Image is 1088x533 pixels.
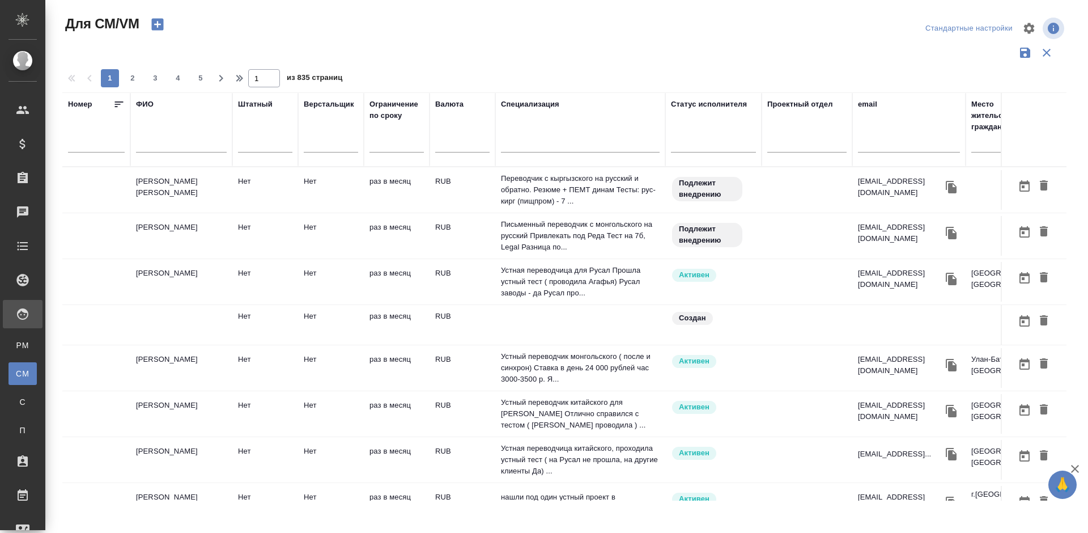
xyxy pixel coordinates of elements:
[8,419,37,442] a: П
[966,483,1068,528] td: г.[GEOGRAPHIC_DATA], [GEOGRAPHIC_DATA], [GEOGRAPHIC_DATA]
[298,486,364,526] td: Нет
[671,354,756,369] div: Рядовой исполнитель: назначай с учетом рейтинга
[146,69,164,87] button: 3
[1015,354,1034,375] button: Открыть календарь загрузки
[232,394,298,434] td: Нет
[169,69,187,87] button: 4
[364,394,430,434] td: раз в месяц
[671,176,756,202] div: Свежая кровь: на первые 3 заказа по тематике ставь редактора и фиксируй оценки
[287,71,342,87] span: из 835 страниц
[943,494,960,511] button: Скопировать
[232,262,298,302] td: Нет
[8,334,37,357] a: PM
[501,443,660,477] p: Устная переводчица китайского, проходила устный тест ( на Русал не прошла, на другие клиенты Да) ...
[144,15,171,34] button: Создать
[971,99,1062,133] div: Место жительства(Город), гражданство
[430,216,495,256] td: RUB
[858,99,877,110] div: email
[232,216,298,256] td: Нет
[923,20,1015,37] div: split button
[1015,311,1034,332] button: Открыть календарь загрузки
[298,348,364,388] td: Нет
[130,440,232,480] td: [PERSON_NAME]
[14,396,31,408] span: С
[430,305,495,345] td: RUB
[430,394,495,434] td: RUB
[298,216,364,256] td: Нет
[858,222,943,244] p: [EMAIL_ADDRESS][DOMAIN_NAME]
[858,449,931,460] p: [EMAIL_ADDRESS]...
[671,492,756,507] div: Рядовой исполнитель: назначай с учетом рейтинга
[1034,311,1053,332] button: Удалить
[501,99,559,110] div: Специализация
[943,403,960,420] button: Скопировать
[1034,268,1053,289] button: Удалить
[130,486,232,526] td: [PERSON_NAME]
[943,446,960,463] button: Скопировать
[8,391,37,413] a: С
[238,99,273,110] div: Штатный
[943,225,960,242] button: Скопировать
[1043,18,1066,39] span: Посмотреть информацию
[1053,473,1072,497] span: 🙏
[68,99,92,110] div: Номер
[136,99,154,110] div: ФИО
[232,486,298,526] td: Нет
[1015,15,1043,42] span: Настроить таблицу
[192,73,210,84] span: 5
[767,99,833,110] div: Проектный отдел
[14,425,31,436] span: П
[679,177,736,200] p: Подлежит внедрению
[130,262,232,302] td: [PERSON_NAME]
[1034,354,1053,375] button: Удалить
[1034,222,1053,243] button: Удалить
[130,170,232,210] td: [PERSON_NAME] [PERSON_NAME]
[966,348,1068,388] td: Улан-Батор, [GEOGRAPHIC_DATA]
[671,400,756,415] div: Рядовой исполнитель: назначай с учетом рейтинга
[1015,446,1034,467] button: Открыть календарь загрузки
[8,362,37,385] a: CM
[1015,268,1034,289] button: Открыть календарь загрузки
[1034,400,1053,421] button: Удалить
[298,440,364,480] td: Нет
[14,368,31,379] span: CM
[124,69,142,87] button: 2
[501,265,660,299] p: Устная переводчица для Русал Прошла устный тест ( проводила Агафья) Русал заводы - да Русал про...
[130,394,232,434] td: [PERSON_NAME]
[501,173,660,207] p: Переводчик с кыргызского на русский и обратно. Резюме + ПЕМТ динам Тесты: рус-кирг (пищпром) - 7 ...
[430,348,495,388] td: RUB
[858,400,943,422] p: [EMAIL_ADDRESS][DOMAIN_NAME]
[124,73,142,84] span: 2
[501,397,660,431] p: Устный переводчик китайского для [PERSON_NAME] Отлично справился с тестом ( [PERSON_NAME] проводи...
[679,493,709,505] p: Активен
[501,492,660,514] p: нашли под один устный проект в [GEOGRAPHIC_DATA]
[169,73,187,84] span: 4
[435,99,464,110] div: Валюта
[966,394,1068,434] td: [GEOGRAPHIC_DATA], [GEOGRAPHIC_DATA]
[943,357,960,374] button: Скопировать
[304,99,354,110] div: Верстальщик
[130,216,232,256] td: [PERSON_NAME]
[430,170,495,210] td: RUB
[1048,471,1077,499] button: 🙏
[671,268,756,283] div: Рядовой исполнитель: назначай с учетом рейтинга
[298,262,364,302] td: Нет
[943,270,960,287] button: Скопировать
[858,268,943,290] p: [EMAIL_ADDRESS][DOMAIN_NAME]
[364,170,430,210] td: раз в месяц
[1034,176,1053,197] button: Удалить
[192,69,210,87] button: 5
[1015,492,1034,513] button: Открыть календарь загрузки
[966,262,1068,302] td: [GEOGRAPHIC_DATA], [GEOGRAPHIC_DATA]
[364,262,430,302] td: раз в месяц
[298,394,364,434] td: Нет
[679,223,736,246] p: Подлежит внедрению
[62,15,139,33] span: Для СМ/VM
[966,440,1068,480] td: [GEOGRAPHIC_DATA], [GEOGRAPHIC_DATA]
[1015,176,1034,197] button: Открыть календарь загрузки
[364,440,430,480] td: раз в месяц
[369,99,424,121] div: Ограничение по сроку
[364,305,430,345] td: раз в месяц
[858,354,943,377] p: [EMAIL_ADDRESS][DOMAIN_NAME]
[501,351,660,385] p: Устный переводчик монгольского ( после и синхрон) Ставка в день 24 000 рублей час 3000-3500 р. Я...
